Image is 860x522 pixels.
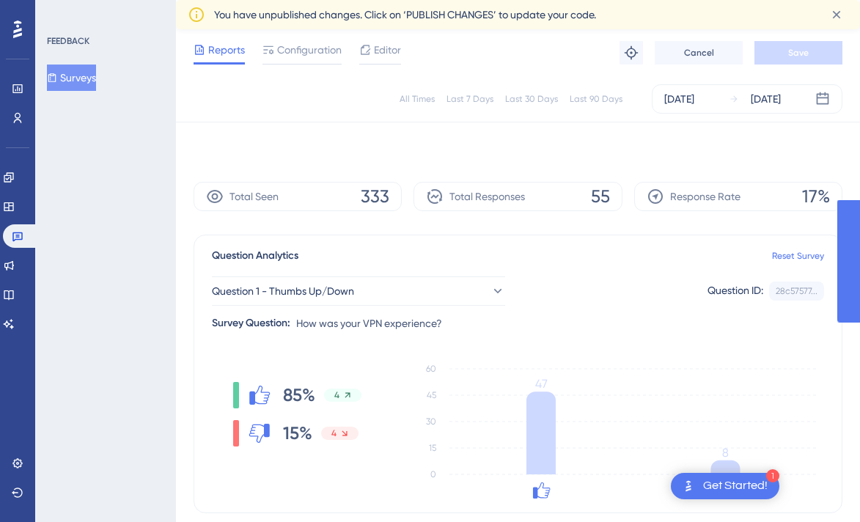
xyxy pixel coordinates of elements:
[722,446,729,460] tspan: 8
[47,35,89,47] div: FEEDBACK
[214,6,596,23] span: You have unpublished changes. Click on ‘PUBLISH CHANGES’ to update your code.
[776,285,817,297] div: 28c57577...
[766,469,779,482] div: 1
[591,185,610,208] span: 55
[400,93,435,105] div: All Times
[708,282,763,301] div: Question ID:
[798,464,842,508] iframe: UserGuiding AI Assistant Launcher
[680,477,697,495] img: launcher-image-alternative-text
[684,47,714,59] span: Cancel
[229,188,279,205] span: Total Seen
[446,93,493,105] div: Last 7 Days
[670,188,740,205] span: Response Rate
[283,422,312,445] span: 15%
[772,250,824,262] a: Reset Survey
[296,315,442,332] span: How was your VPN experience?
[277,41,342,59] span: Configuration
[655,41,743,65] button: Cancel
[283,383,315,407] span: 85%
[212,282,354,300] span: Question 1 - Thumbs Up/Down
[429,443,436,453] tspan: 15
[430,469,436,479] tspan: 0
[427,390,436,400] tspan: 45
[361,185,389,208] span: 333
[212,276,505,306] button: Question 1 - Thumbs Up/Down
[208,41,245,59] span: Reports
[334,389,339,401] span: 4
[426,416,436,427] tspan: 30
[664,90,694,108] div: [DATE]
[671,473,779,499] div: Open Get Started! checklist, remaining modules: 1
[788,47,809,59] span: Save
[426,364,436,374] tspan: 60
[754,41,842,65] button: Save
[212,315,290,332] div: Survey Question:
[535,377,548,391] tspan: 47
[212,247,298,265] span: Question Analytics
[331,427,337,439] span: 4
[505,93,558,105] div: Last 30 Days
[47,65,96,91] button: Surveys
[449,188,525,205] span: Total Responses
[703,478,768,494] div: Get Started!
[802,185,830,208] span: 17%
[374,41,401,59] span: Editor
[570,93,622,105] div: Last 90 Days
[751,90,781,108] div: [DATE]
